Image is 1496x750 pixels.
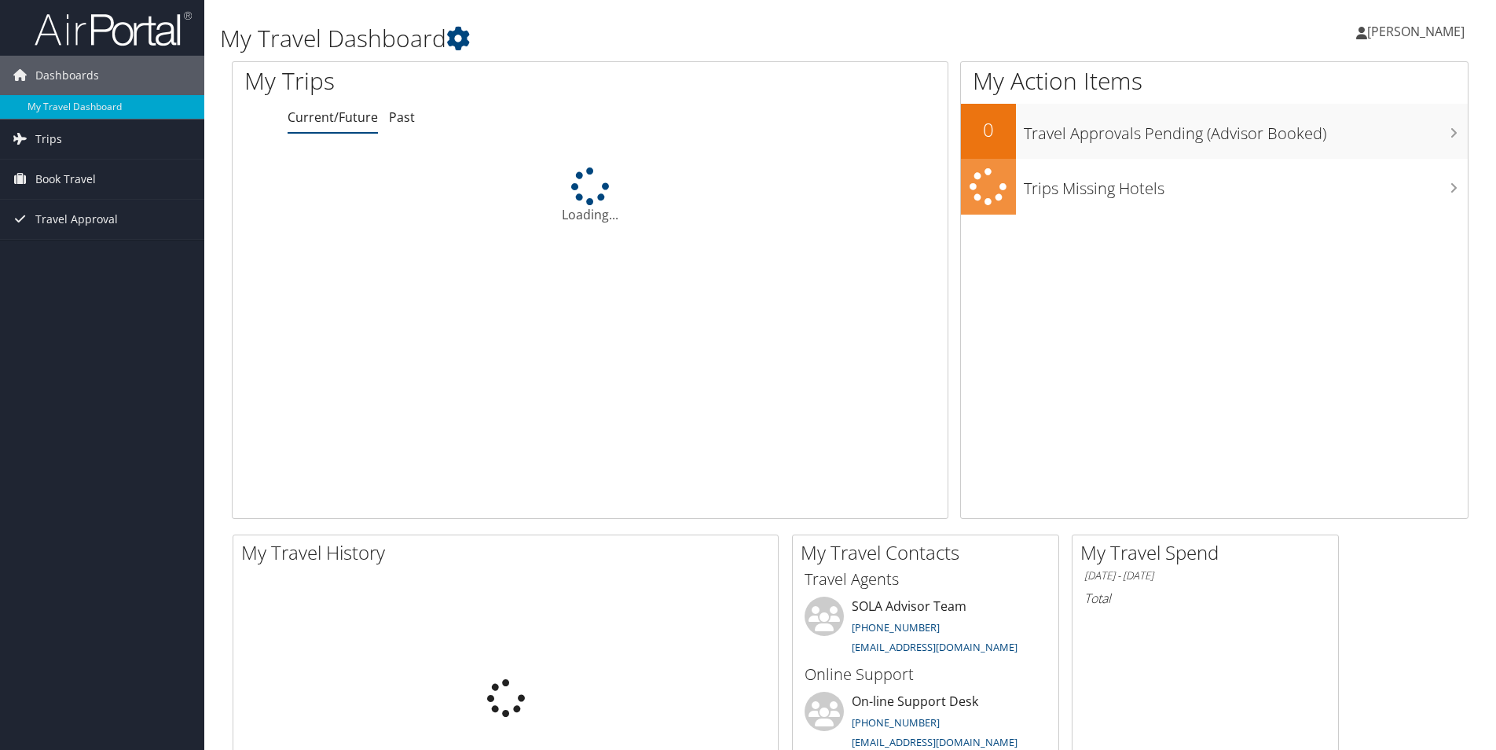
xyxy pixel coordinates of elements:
[288,108,378,126] a: Current/Future
[35,160,96,199] span: Book Travel
[961,116,1016,143] h2: 0
[1024,170,1468,200] h3: Trips Missing Hotels
[961,104,1468,159] a: 0Travel Approvals Pending (Advisor Booked)
[241,539,778,566] h2: My Travel History
[1367,23,1465,40] span: [PERSON_NAME]
[35,200,118,239] span: Travel Approval
[801,539,1058,566] h2: My Travel Contacts
[852,640,1017,654] a: [EMAIL_ADDRESS][DOMAIN_NAME]
[852,715,940,730] a: [PHONE_NUMBER]
[35,10,192,47] img: airportal-logo.png
[805,664,1047,686] h3: Online Support
[1024,115,1468,145] h3: Travel Approvals Pending (Advisor Booked)
[220,22,1060,55] h1: My Travel Dashboard
[852,620,940,634] a: [PHONE_NUMBER]
[389,108,415,126] a: Past
[35,56,99,95] span: Dashboards
[1080,539,1338,566] h2: My Travel Spend
[1356,8,1480,55] a: [PERSON_NAME]
[961,159,1468,215] a: Trips Missing Hotels
[805,568,1047,590] h3: Travel Agents
[797,597,1054,661] li: SOLA Advisor Team
[233,167,948,224] div: Loading...
[852,735,1017,749] a: [EMAIL_ADDRESS][DOMAIN_NAME]
[1084,590,1326,607] h6: Total
[244,64,638,97] h1: My Trips
[35,119,62,159] span: Trips
[961,64,1468,97] h1: My Action Items
[1084,568,1326,583] h6: [DATE] - [DATE]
